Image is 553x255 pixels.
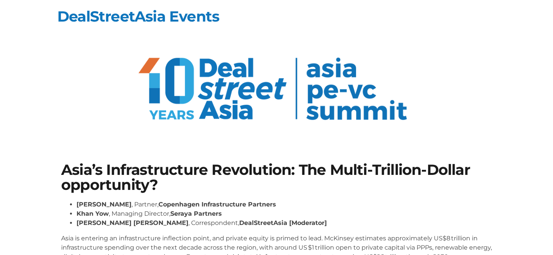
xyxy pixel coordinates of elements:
[77,218,492,228] li: , Correspondent,
[77,210,109,217] strong: Khan Yow
[77,219,188,226] strong: [PERSON_NAME] [PERSON_NAME]
[77,201,132,208] strong: [PERSON_NAME]
[239,219,327,226] strong: DealStreetAsia [Moderator]
[77,209,492,218] li: , Managing Director,
[77,200,492,209] li: , Partner,
[170,210,222,217] strong: Seraya Partners
[57,7,219,25] a: DealStreetAsia Events
[61,163,492,192] h1: Asia’s Infrastructure Revolution: The Multi-Trillion-Dollar opportunity?
[158,201,276,208] strong: Copenhagen Infrastructure Partners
